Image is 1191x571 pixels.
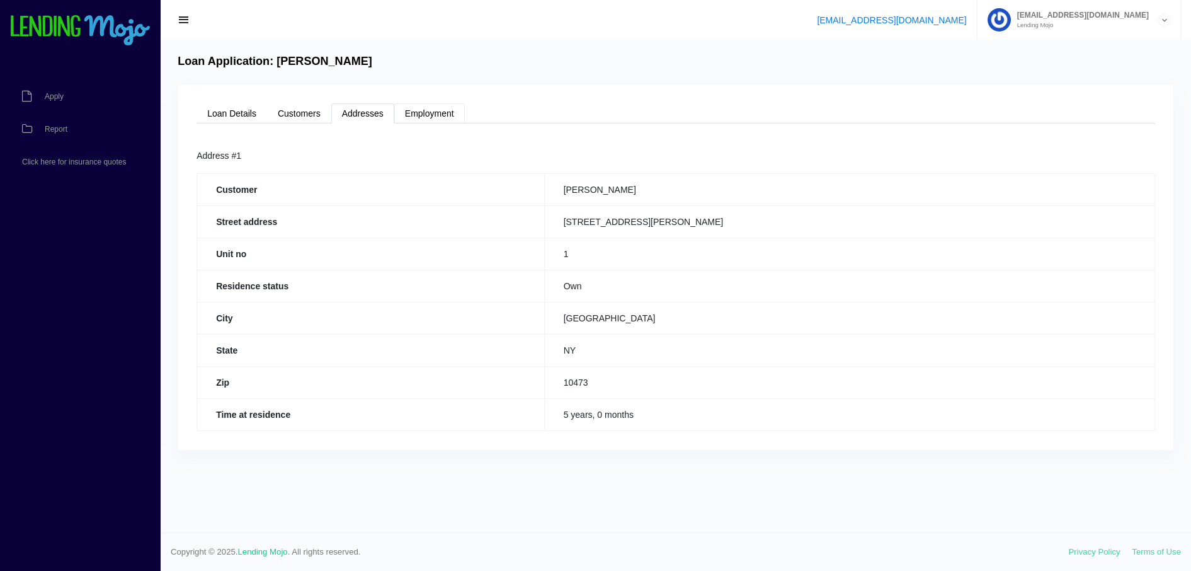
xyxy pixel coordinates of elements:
th: Customer [197,173,545,205]
span: [EMAIL_ADDRESS][DOMAIN_NAME] [1011,11,1149,19]
img: logo-small.png [9,15,151,47]
h4: Loan Application: [PERSON_NAME] [178,55,372,69]
a: [EMAIL_ADDRESS][DOMAIN_NAME] [817,15,966,25]
th: Residence status [197,270,545,302]
small: Lending Mojo [1011,22,1149,28]
a: Privacy Policy [1069,547,1120,557]
td: [GEOGRAPHIC_DATA] [544,302,1154,334]
td: 1 [544,238,1154,270]
th: Time at residence [197,398,545,430]
td: [STREET_ADDRESS][PERSON_NAME] [544,205,1154,238]
a: Lending Mojo [238,547,288,557]
th: State [197,334,545,366]
th: Street address [197,205,545,238]
a: Customers [267,103,331,124]
span: Report [45,125,67,133]
div: Address #1 [197,149,1155,164]
td: 10473 [544,366,1154,398]
span: Apply [45,93,64,100]
td: 5 years, 0 months [544,398,1154,430]
a: Loan Details [197,103,267,124]
a: Addresses [331,103,394,124]
img: Profile image [988,8,1011,32]
a: Terms of Use [1132,547,1181,557]
a: Employment [394,103,465,124]
th: Unit no [197,238,545,270]
span: Click here for insurance quotes [22,158,126,166]
td: NY [544,334,1154,366]
td: [PERSON_NAME] [544,173,1154,205]
th: Zip [197,366,545,398]
th: City [197,302,545,334]
td: Own [544,270,1154,302]
span: Copyright © 2025. . All rights reserved. [171,546,1069,558]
